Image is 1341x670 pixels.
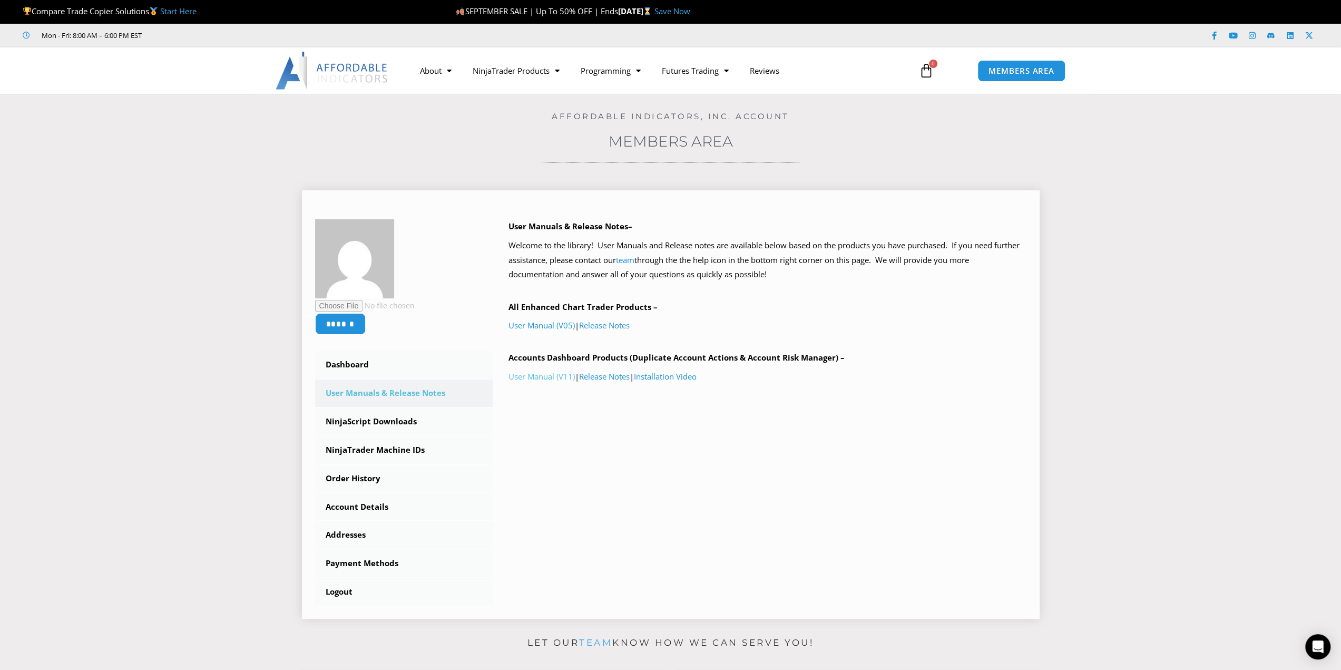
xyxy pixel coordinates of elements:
[315,408,493,435] a: NinjaScript Downloads
[508,371,575,382] a: User Manual (V11)
[315,351,493,378] a: Dashboard
[315,436,493,464] a: NinjaTrader Machine IDs
[150,7,158,15] img: 🥇
[456,7,464,15] img: 🍂
[988,67,1054,75] span: MEMBERS AREA
[462,59,570,83] a: NinjaTrader Products
[618,6,654,16] strong: [DATE]
[276,52,389,90] img: LogoAI | Affordable Indicators – NinjaTrader
[508,302,658,312] b: All Enhanced Chart Trader Products –
[409,59,907,83] nav: Menu
[315,550,493,577] a: Payment Methods
[315,351,493,606] nav: Account pages
[508,318,1026,333] p: |
[579,320,630,331] a: Release Notes
[609,132,733,150] a: Members Area
[456,6,618,16] span: SEPTEMBER SALE | Up To 50% OFF | Ends
[508,238,1026,283] p: Welcome to the library! User Manuals and Release notes are available below based on the products ...
[508,320,575,331] a: User Manual (V05)
[315,465,493,492] a: Order History
[23,6,197,16] span: Compare Trade Copier Solutions
[1305,634,1330,659] div: Open Intercom Messenger
[570,59,651,83] a: Programming
[315,521,493,549] a: Addresses
[23,7,31,15] img: 🏆
[160,6,197,16] a: Start Here
[156,30,315,41] iframe: Customer reviews powered by Trustpilot
[977,60,1065,82] a: MEMBERS AREA
[315,380,493,407] a: User Manuals & Release Notes
[508,352,845,363] b: Accounts Dashboard Products (Duplicate Account Actions & Account Risk Manager) –
[643,7,651,15] img: ⌛
[739,59,790,83] a: Reviews
[579,371,630,382] a: Release Notes
[651,59,739,83] a: Futures Trading
[929,60,937,68] span: 0
[634,371,697,382] a: Installation Video
[903,55,950,86] a: 0
[302,635,1040,652] p: Let our know how we can serve you!
[508,221,632,231] b: User Manuals & Release Notes–
[315,578,493,606] a: Logout
[508,370,1026,384] p: | |
[315,219,394,298] img: 8238e644ec491e7434616f3b299f517a81825848ff9ea252367ca992b10acf87
[552,111,789,121] a: Affordable Indicators, Inc. Account
[654,6,690,16] a: Save Now
[39,29,142,42] span: Mon - Fri: 8:00 AM – 6:00 PM EST
[579,637,612,648] a: team
[315,493,493,521] a: Account Details
[616,255,634,265] a: team
[409,59,462,83] a: About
